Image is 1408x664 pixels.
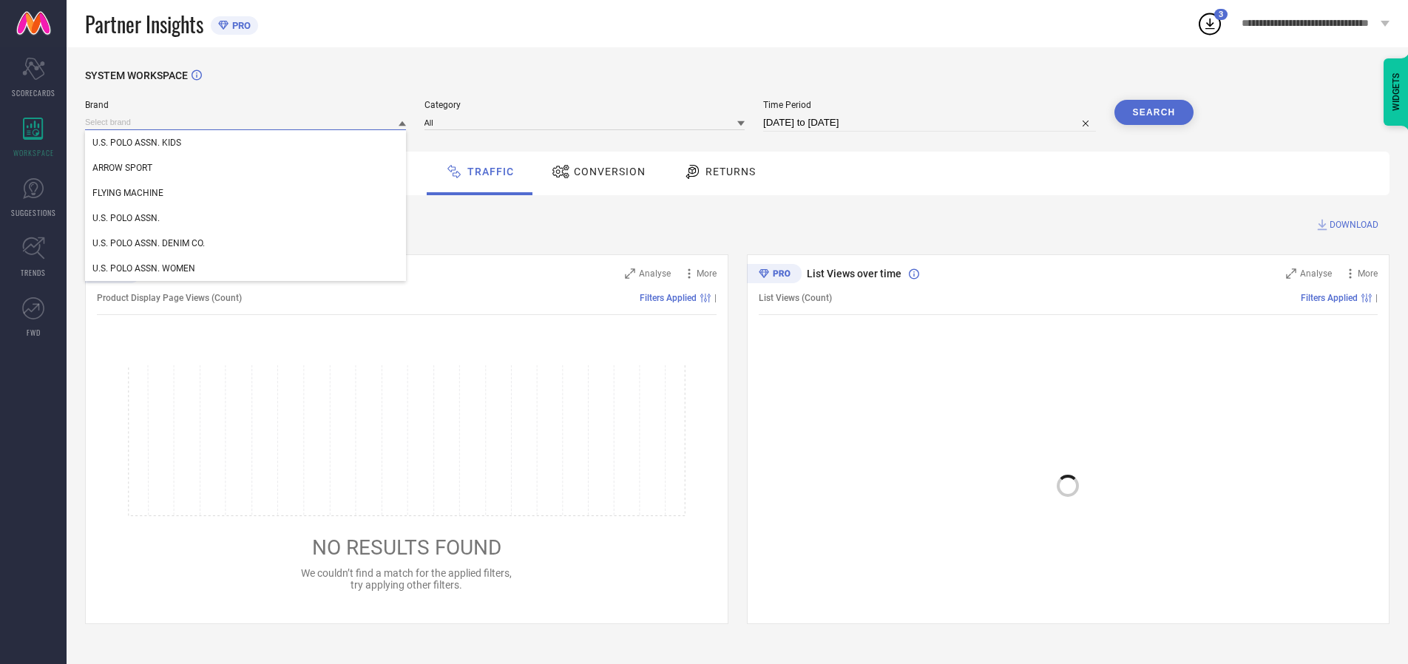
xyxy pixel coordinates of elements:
span: Time Period [763,100,1096,110]
span: PRO [229,20,251,31]
span: SCORECARDS [12,87,55,98]
span: More [1358,268,1378,279]
div: Premium [747,264,802,286]
span: FWD [27,327,41,338]
input: Select time period [763,114,1096,132]
svg: Zoom [1286,268,1296,279]
span: ARROW SPORT [92,163,152,173]
span: TRENDS [21,267,46,278]
span: More [697,268,717,279]
span: NO RESULTS FOUND [312,535,501,560]
div: U.S. POLO ASSN. WOMEN [85,256,406,281]
span: Partner Insights [85,9,203,39]
span: Filters Applied [1301,293,1358,303]
span: We couldn’t find a match for the applied filters, try applying other filters. [301,567,512,591]
span: U.S. POLO ASSN. [92,213,160,223]
div: U.S. POLO ASSN. KIDS [85,130,406,155]
input: Select brand [85,115,406,130]
span: Product Display Page Views (Count) [97,293,242,303]
span: U.S. POLO ASSN. WOMEN [92,263,195,274]
div: ARROW SPORT [85,155,406,180]
span: Brand [85,100,406,110]
button: Search [1114,100,1194,125]
svg: Zoom [625,268,635,279]
span: Analyse [639,268,671,279]
span: Conversion [574,166,646,177]
span: | [1375,293,1378,303]
span: SYSTEM WORKSPACE [85,70,188,81]
span: WORKSPACE [13,147,54,158]
div: U.S. POLO ASSN. DENIM CO. [85,231,406,256]
span: FLYING MACHINE [92,188,163,198]
div: U.S. POLO ASSN. [85,206,406,231]
span: Returns [705,166,756,177]
div: Open download list [1197,10,1223,37]
span: U.S. POLO ASSN. KIDS [92,138,181,148]
span: Analyse [1300,268,1332,279]
span: SUGGESTIONS [11,207,56,218]
span: Filters Applied [640,293,697,303]
span: DOWNLOAD [1330,217,1378,232]
span: | [714,293,717,303]
span: 3 [1219,10,1223,19]
div: FLYING MACHINE [85,180,406,206]
span: Traffic [467,166,514,177]
span: U.S. POLO ASSN. DENIM CO. [92,238,205,248]
span: Category [424,100,745,110]
span: List Views (Count) [759,293,832,303]
span: List Views over time [807,268,901,280]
